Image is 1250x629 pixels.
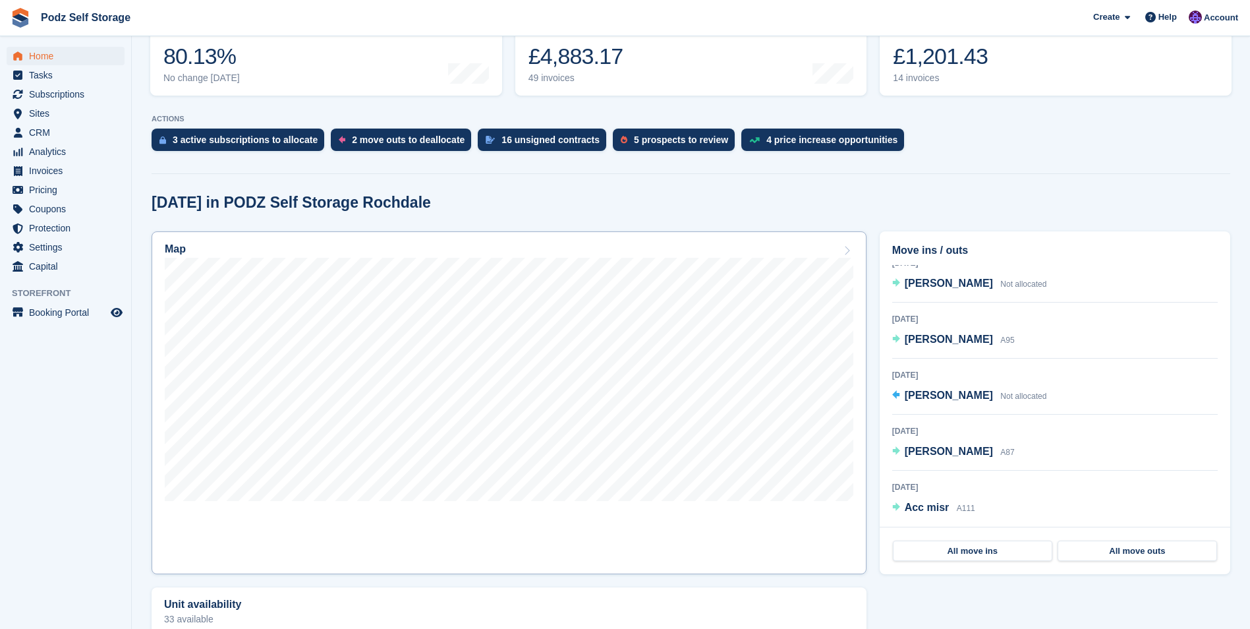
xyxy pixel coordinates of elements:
span: [PERSON_NAME] [905,334,993,345]
a: 2 move outs to deallocate [331,129,478,158]
span: Subscriptions [29,85,108,104]
span: CRM [29,123,108,142]
div: 16 unsigned contracts [501,135,600,145]
h2: [DATE] in PODZ Self Storage Rochdale [152,194,431,212]
div: [DATE] [892,425,1218,437]
span: Pricing [29,181,108,199]
span: Capital [29,257,108,276]
a: Podz Self Storage [36,7,136,28]
h2: Map [165,243,186,255]
a: menu [7,238,125,256]
div: £1,201.43 [893,43,988,70]
a: 5 prospects to review [613,129,741,158]
a: menu [7,181,125,199]
a: menu [7,303,125,322]
a: menu [7,200,125,218]
span: [PERSON_NAME] [905,446,993,457]
a: [PERSON_NAME] A87 [892,444,1015,461]
span: Account [1204,11,1238,24]
span: Home [29,47,108,65]
h2: Unit availability [164,599,241,611]
div: 80.13% [163,43,240,70]
span: Sites [29,104,108,123]
a: menu [7,104,125,123]
img: contract_signature_icon-13c848040528278c33f63329250d36e43548de30e8caae1d1a13099fd9432cc5.svg [486,136,495,144]
span: A111 [957,504,975,513]
span: A95 [1000,336,1014,345]
span: Create [1093,11,1120,24]
a: menu [7,85,125,104]
a: menu [7,66,125,84]
img: stora-icon-8386f47178a22dfd0bd8f6a31ec36ba5ce8667c1dd55bd0f319d3a0aa187defe.svg [11,8,30,28]
div: 14 invoices [893,73,988,84]
span: Invoices [29,162,108,180]
a: Awaiting payment £1,201.43 14 invoices [880,12,1232,96]
span: Booking Portal [29,303,108,322]
span: Settings [29,238,108,256]
span: Not allocated [1000,392,1046,401]
div: 3 active subscriptions to allocate [173,135,318,145]
span: Help [1158,11,1177,24]
div: No change [DATE] [163,73,240,84]
span: Storefront [12,287,131,300]
div: 4 price increase opportunities [766,135,897,145]
span: Tasks [29,66,108,84]
a: All move outs [1058,541,1217,562]
a: menu [7,257,125,276]
div: [DATE] [892,481,1218,493]
div: 2 move outs to deallocate [352,135,465,145]
a: Occupancy 80.13% No change [DATE] [150,12,502,96]
a: menu [7,47,125,65]
span: [PERSON_NAME] [905,278,993,289]
img: prospect-51fa495bee0391a8d652442698ab0144808aea92771e9ea1ae160a38d050c398.svg [621,136,627,144]
a: [PERSON_NAME] Not allocated [892,276,1047,293]
div: 49 invoices [528,73,627,84]
span: Acc misr [905,502,950,513]
div: [DATE] [892,313,1218,325]
a: [PERSON_NAME] A95 [892,332,1015,349]
a: Acc misr A111 [892,500,975,517]
img: active_subscription_to_allocate_icon-d502201f5373d7db506a760aba3b589e785aa758c864c3986d89f69b8ff3... [159,136,166,144]
a: 4 price increase opportunities [741,129,911,158]
a: menu [7,219,125,237]
span: [PERSON_NAME] [905,390,993,401]
img: Jawed Chowdhary [1189,11,1202,24]
h2: Move ins / outs [892,243,1218,258]
img: price_increase_opportunities-93ffe204e8149a01c8c9dc8f82e8f89637d9d84a8eef4429ea346261dce0b2c0.svg [749,137,760,143]
a: Preview store [109,305,125,320]
a: menu [7,123,125,142]
a: Map [152,231,866,574]
span: Coupons [29,200,108,218]
p: ACTIONS [152,115,1230,123]
a: All move ins [893,541,1052,562]
a: 3 active subscriptions to allocate [152,129,331,158]
span: Analytics [29,142,108,161]
img: move_outs_to_deallocate_icon-f764333ba52eb49d3ac5e1228854f67142a1ed5810a6f6cc68b1a99e826820c5.svg [339,136,345,144]
a: [PERSON_NAME] Not allocated [892,388,1047,405]
span: Not allocated [1000,280,1046,289]
p: 33 available [164,614,854,624]
a: menu [7,142,125,161]
a: 16 unsigned contracts [478,129,613,158]
a: menu [7,162,125,180]
div: £4,883.17 [528,43,627,70]
span: Protection [29,219,108,237]
a: Month-to-date sales £4,883.17 49 invoices [515,12,867,96]
span: A87 [1000,448,1014,457]
div: 5 prospects to review [634,135,728,145]
div: [DATE] [892,369,1218,381]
